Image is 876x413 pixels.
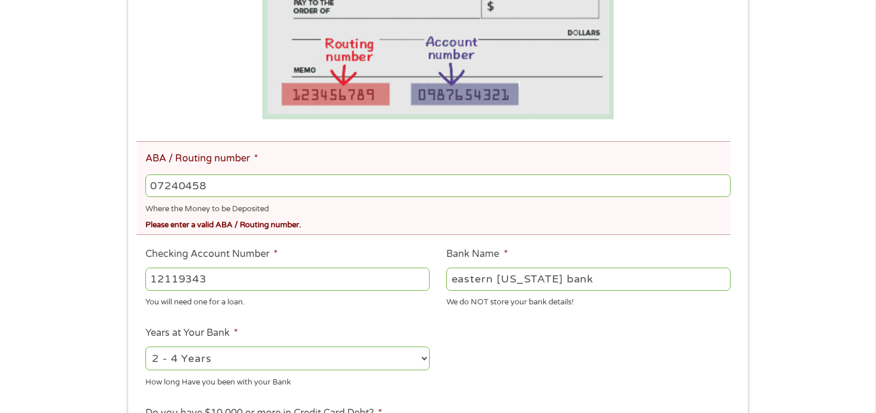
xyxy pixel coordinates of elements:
[145,293,430,309] div: You will need one for a loan.
[145,248,278,260] label: Checking Account Number
[446,293,731,309] div: We do NOT store your bank details!
[145,153,258,165] label: ABA / Routing number
[145,199,731,215] div: Where the Money to be Deposited
[145,174,731,197] input: 263177916
[145,268,430,290] input: 345634636
[446,248,507,260] label: Bank Name
[145,215,731,231] div: Please enter a valid ABA / Routing number.
[145,373,430,389] div: How long Have you been with your Bank
[145,327,238,339] label: Years at Your Bank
